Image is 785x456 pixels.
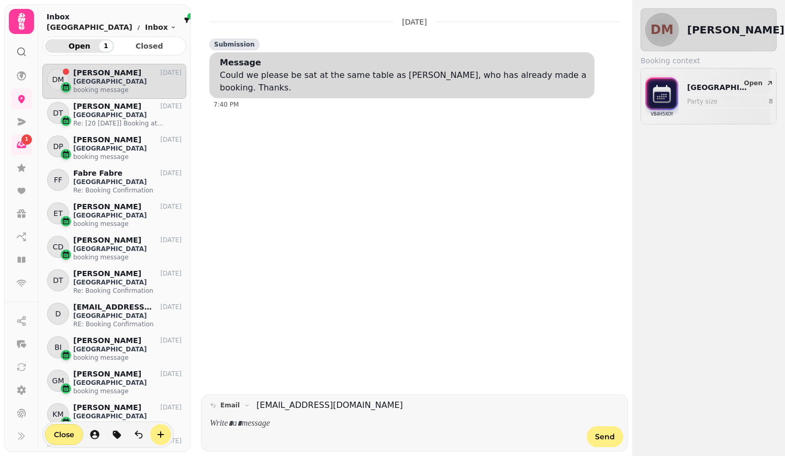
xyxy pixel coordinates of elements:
[73,354,182,362] p: booking message
[115,39,184,53] button: Closed
[73,169,122,178] p: Fabre Fabre
[47,12,176,22] h2: Inbox
[73,320,182,328] p: RE: Booking Confirmation
[645,73,679,118] img: bookings-icon
[47,22,132,32] p: [GEOGRAPHIC_DATA]
[53,275,63,286] span: DT
[73,102,141,111] p: [PERSON_NAME]
[73,211,182,220] p: [GEOGRAPHIC_DATA]
[73,312,182,320] p: [GEOGRAPHIC_DATA]
[150,424,171,445] button: create-convo
[769,97,773,106] p: 8
[73,278,182,287] p: [GEOGRAPHIC_DATA]
[73,153,182,161] p: booking message
[73,269,141,278] p: [PERSON_NAME]
[73,186,182,195] p: Re: Booking Confirmation
[744,80,762,86] span: Open
[641,55,777,66] label: Booking context
[52,409,63,419] span: KM
[73,220,182,228] p: booking message
[160,135,182,144] p: [DATE]
[181,14,193,27] button: filter
[73,178,182,186] p: [GEOGRAPHIC_DATA]
[160,202,182,211] p: [DATE]
[73,69,141,77] p: [PERSON_NAME]
[11,134,32,155] a: 1
[160,336,182,345] p: [DATE]
[73,379,182,387] p: [GEOGRAPHIC_DATA]
[73,253,182,261] p: booking message
[52,375,64,386] span: GM
[402,17,427,27] p: [DATE]
[53,141,63,152] span: DP
[73,202,141,211] p: [PERSON_NAME]
[73,119,182,128] p: Re: [20 [DATE]] Booking at [GEOGRAPHIC_DATA] for 2 people
[42,64,186,447] div: grid
[45,39,114,53] button: Open1
[740,77,778,89] button: Open
[73,387,182,395] p: booking message
[124,42,176,50] span: Closed
[53,42,106,50] span: Open
[53,242,64,252] span: CD
[73,86,182,94] p: booking message
[209,39,260,50] div: Submission
[160,403,182,412] p: [DATE]
[256,399,403,412] a: [EMAIL_ADDRESS][DOMAIN_NAME]
[73,77,182,86] p: [GEOGRAPHIC_DATA]
[45,424,83,445] button: Close
[54,431,74,438] span: Close
[47,22,176,32] nav: breadcrumb
[73,403,141,412] p: [PERSON_NAME]
[73,420,182,429] p: booking message
[106,424,127,445] button: tag-thread
[160,303,182,311] p: [DATE]
[645,73,772,120] div: bookings-iconVB4H5XOY[GEOGRAPHIC_DATA]Party size8Open
[687,82,747,93] p: [GEOGRAPHIC_DATA]
[73,336,141,345] p: [PERSON_NAME]
[99,40,113,52] div: 1
[651,24,674,36] span: DM
[25,136,28,143] span: 1
[73,135,141,144] p: [PERSON_NAME]
[73,370,141,379] p: [PERSON_NAME]
[214,100,595,109] div: 7:40 PM
[145,22,176,32] button: Inbox
[160,69,182,77] p: [DATE]
[160,236,182,244] p: [DATE]
[160,370,182,378] p: [DATE]
[128,424,149,445] button: is-read
[73,236,141,245] p: [PERSON_NAME]
[160,102,182,110] p: [DATE]
[54,342,62,352] span: BI
[160,269,182,278] p: [DATE]
[73,111,182,119] p: [GEOGRAPHIC_DATA]
[73,345,182,354] p: [GEOGRAPHIC_DATA]
[160,169,182,177] p: [DATE]
[55,309,61,319] span: D
[73,412,182,420] p: [GEOGRAPHIC_DATA]
[53,208,62,219] span: ET
[73,303,154,312] p: [EMAIL_ADDRESS][DOMAIN_NAME]
[53,108,63,118] span: DT
[220,56,261,69] div: Message
[54,175,62,185] span: FF
[220,69,588,94] div: Could we please be sat at the same table as [PERSON_NAME], who has already made a booking. Thanks.
[73,245,182,253] p: [GEOGRAPHIC_DATA]
[687,97,747,106] p: Party size
[651,109,674,120] p: VB4H5XOY
[73,287,182,295] p: Re: Booking Confirmation
[52,74,64,85] span: DM
[587,426,623,447] button: Send
[73,144,182,153] p: [GEOGRAPHIC_DATA]
[595,433,615,440] span: Send
[206,399,254,412] button: email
